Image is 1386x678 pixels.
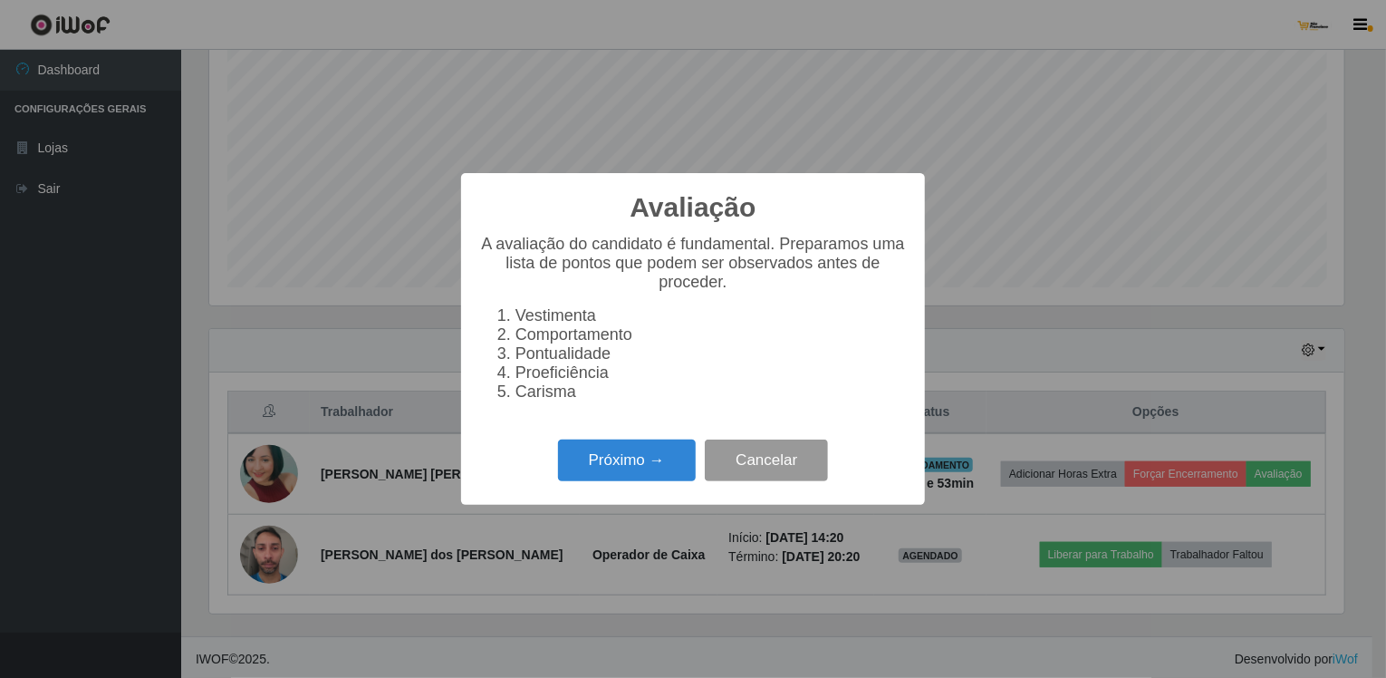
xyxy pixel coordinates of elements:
[479,235,907,292] p: A avaliação do candidato é fundamental. Preparamos uma lista de pontos que podem ser observados a...
[630,191,756,224] h2: Avaliação
[515,306,907,325] li: Vestimenta
[515,344,907,363] li: Pontualidade
[515,325,907,344] li: Comportamento
[705,440,828,482] button: Cancelar
[515,363,907,383] li: Proeficiência
[515,383,907,402] li: Carisma
[558,440,696,482] button: Próximo →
